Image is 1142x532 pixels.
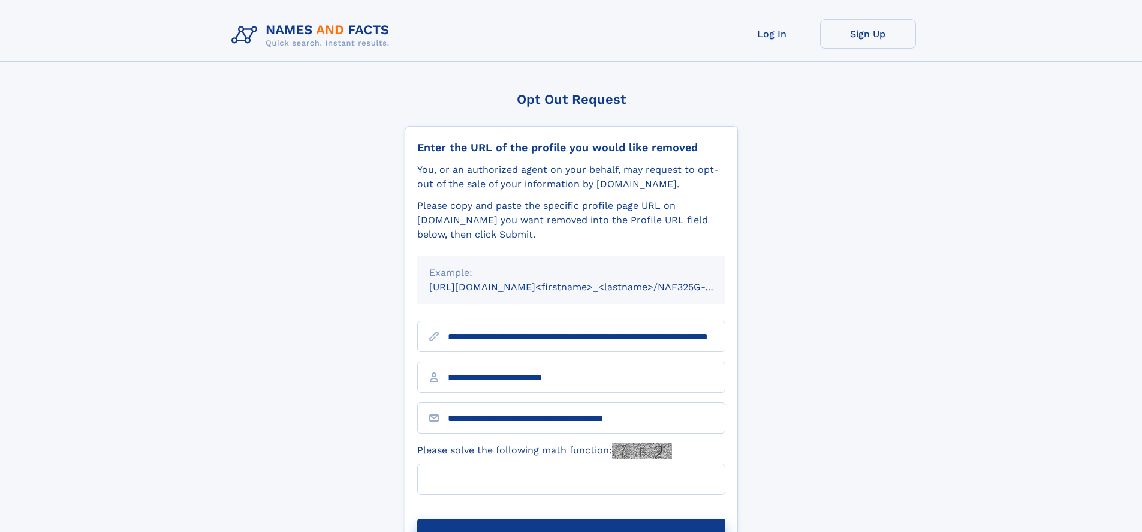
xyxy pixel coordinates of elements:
div: Example: [429,266,713,280]
label: Please solve the following math function: [417,443,672,459]
div: Enter the URL of the profile you would like removed [417,141,725,154]
div: You, or an authorized agent on your behalf, may request to opt-out of the sale of your informatio... [417,163,725,191]
img: Logo Names and Facts [227,19,399,52]
a: Sign Up [820,19,916,49]
a: Log In [724,19,820,49]
div: Please copy and paste the specific profile page URL on [DOMAIN_NAME] you want removed into the Pr... [417,199,725,242]
div: Opt Out Request [405,92,738,107]
small: [URL][DOMAIN_NAME]<firstname>_<lastname>/NAF325G-xxxxxxxx [429,281,748,293]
